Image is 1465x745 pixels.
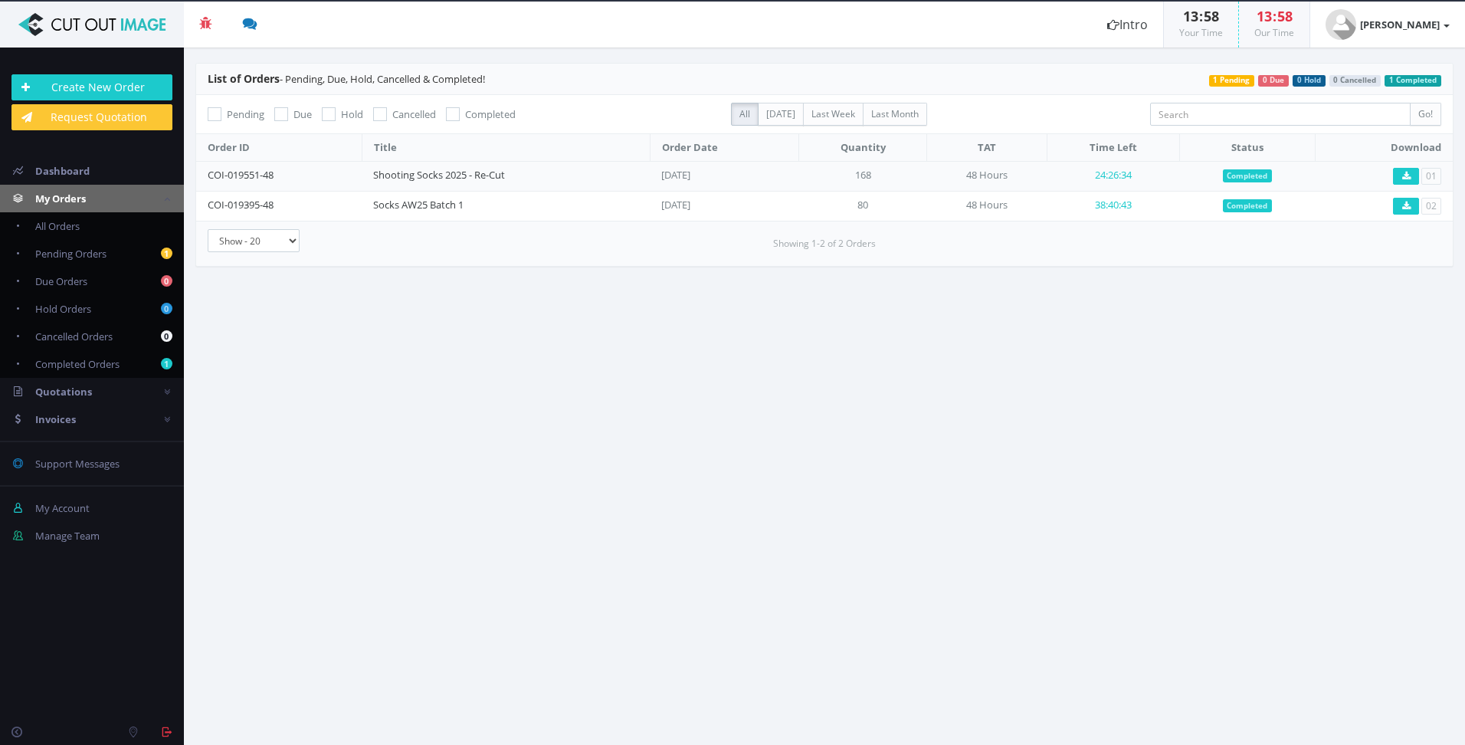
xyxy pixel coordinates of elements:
a: [PERSON_NAME] [1310,2,1465,48]
span: Cancelled Orders [35,330,113,343]
span: Completed [1223,199,1273,213]
label: Last Week [803,103,864,126]
span: Support Messages [35,457,120,471]
th: Time Left [1047,134,1179,162]
b: 0 [161,275,172,287]
td: 168 [798,161,927,191]
strong: [PERSON_NAME] [1360,18,1440,31]
td: [DATE] [650,191,798,221]
b: 1 [161,358,172,369]
span: All Orders [35,219,80,233]
span: Pending [227,107,264,121]
input: Search [1150,103,1411,126]
span: - Pending, Due, Hold, Cancelled & Completed! [208,72,485,86]
a: Socks AW25 Batch 1 [373,198,464,212]
span: 1 Pending [1209,75,1255,87]
span: Completed [1223,169,1273,183]
span: : [1272,7,1277,25]
span: Dashboard [35,164,90,178]
small: Our Time [1254,26,1294,39]
th: Title [362,134,650,162]
a: Intro [1092,2,1163,48]
th: TAT [927,134,1047,162]
span: Due [293,107,312,121]
th: Status [1180,134,1315,162]
span: Completed Orders [35,357,120,371]
td: 38:40:43 [1047,191,1179,221]
span: 58 [1277,7,1293,25]
a: COI-019395-48 [208,198,274,212]
b: 1 [161,248,172,259]
span: Quotations [35,385,92,399]
span: My Account [35,501,90,515]
label: [DATE] [758,103,804,126]
td: 48 Hours [927,161,1047,191]
label: All [731,103,759,126]
a: Request Quotation [11,104,172,130]
th: Download [1315,134,1453,162]
span: 1 Completed [1385,75,1441,87]
small: Your Time [1179,26,1223,39]
span: 13 [1183,7,1198,25]
span: Hold [341,107,363,121]
span: 13 [1257,7,1272,25]
span: 0 Hold [1293,75,1326,87]
th: Order ID [196,134,362,162]
span: Pending Orders [35,247,107,261]
span: Quantity [841,140,886,154]
input: Go! [1410,103,1441,126]
td: 24:26:34 [1047,161,1179,191]
span: Invoices [35,412,76,426]
span: Due Orders [35,274,87,288]
img: Cut Out Image [11,13,172,36]
span: My Orders [35,192,86,205]
b: 0 [161,303,172,314]
span: 0 Cancelled [1329,75,1381,87]
span: Manage Team [35,529,100,543]
td: [DATE] [650,161,798,191]
span: : [1198,7,1204,25]
span: 58 [1204,7,1219,25]
td: 80 [798,191,927,221]
small: Showing 1-2 of 2 Orders [773,237,876,251]
span: 0 Due [1258,75,1289,87]
a: Shooting Socks 2025 - Re-Cut [373,168,505,182]
img: user_default.jpg [1326,9,1356,40]
td: 48 Hours [927,191,1047,221]
span: List of Orders [208,71,280,86]
label: Last Month [863,103,927,126]
a: Create New Order [11,74,172,100]
th: Order Date [650,134,798,162]
b: 0 [161,330,172,342]
span: Completed [465,107,516,121]
a: COI-019551-48 [208,168,274,182]
span: Hold Orders [35,302,91,316]
span: Cancelled [392,107,436,121]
